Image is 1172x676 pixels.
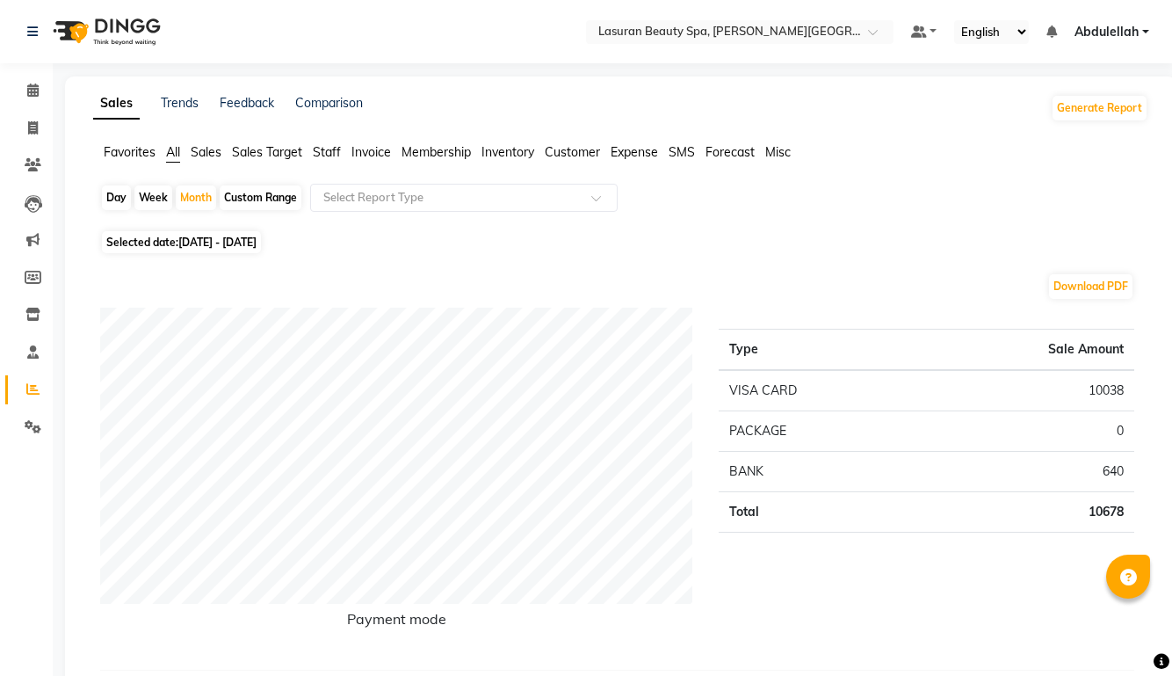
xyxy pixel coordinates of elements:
span: Favorites [104,144,156,160]
td: Total [719,492,917,533]
div: Month [176,185,216,210]
img: logo [45,7,165,56]
span: SMS [669,144,695,160]
span: Staff [313,144,341,160]
button: Download PDF [1049,274,1132,299]
td: 640 [917,452,1134,492]
span: Invoice [351,144,391,160]
td: 0 [917,411,1134,452]
a: Trends [161,95,199,111]
button: Generate Report [1053,96,1147,120]
h6: Payment mode [100,611,692,635]
td: VISA CARD [719,370,917,411]
span: Sales Target [232,144,302,160]
span: Forecast [705,144,755,160]
a: Feedback [220,95,274,111]
div: Week [134,185,172,210]
a: Comparison [295,95,363,111]
div: Custom Range [220,185,301,210]
th: Type [719,330,917,371]
td: 10678 [917,492,1134,533]
span: Misc [765,144,791,160]
span: [DATE] - [DATE] [178,236,257,249]
span: Membership [402,144,471,160]
span: Inventory [481,144,534,160]
div: Day [102,185,131,210]
span: Expense [611,144,658,160]
span: Customer [545,144,600,160]
td: 10038 [917,370,1134,411]
span: Sales [191,144,221,160]
td: PACKAGE [719,411,917,452]
span: Abdulellah [1074,23,1139,41]
a: Sales [93,88,140,120]
td: BANK [719,452,917,492]
span: All [166,144,180,160]
th: Sale Amount [917,330,1134,371]
span: Selected date: [102,231,261,253]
